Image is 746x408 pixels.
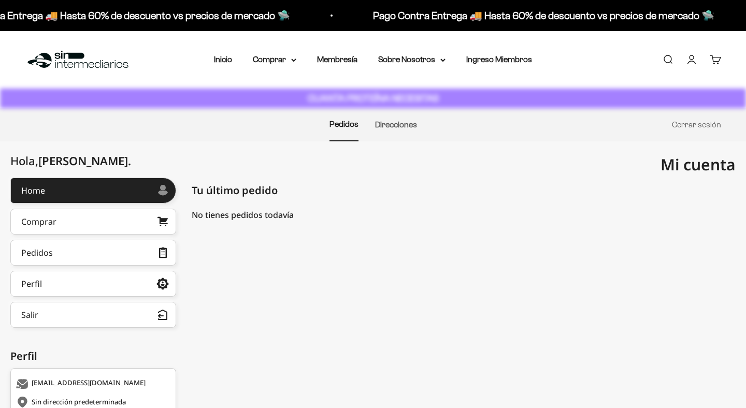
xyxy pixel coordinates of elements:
[373,7,714,24] p: Pago Contra Entrega 🚚 Hasta 60% de descuento vs precios de mercado 🛸
[10,178,176,203] a: Home
[21,249,53,257] div: Pedidos
[192,209,736,221] div: No tienes pedidos todavía
[375,120,417,129] a: Direcciones
[308,93,439,104] strong: CUANTA PROTEÍNA NECESITAS
[253,53,296,66] summary: Comprar
[10,348,176,364] div: Perfil
[10,154,131,167] div: Hola,
[466,55,532,64] a: Ingreso Miembros
[38,153,131,168] span: [PERSON_NAME]
[16,397,168,407] div: Sin dirección predeterminada
[21,280,42,288] div: Perfil
[21,311,38,319] div: Salir
[10,271,176,297] a: Perfil
[672,120,721,129] a: Cerrar sesión
[21,217,56,226] div: Comprar
[192,183,278,198] span: Tu último pedido
[21,186,45,195] div: Home
[317,55,357,64] a: Membresía
[329,120,358,128] a: Pedidos
[378,53,446,66] summary: Sobre Nosotros
[16,379,168,389] div: [EMAIL_ADDRESS][DOMAIN_NAME]
[10,302,176,328] button: Salir
[10,240,176,266] a: Pedidos
[214,55,232,64] a: Inicio
[128,153,131,168] span: .
[661,154,736,175] span: Mi cuenta
[10,209,176,235] a: Comprar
